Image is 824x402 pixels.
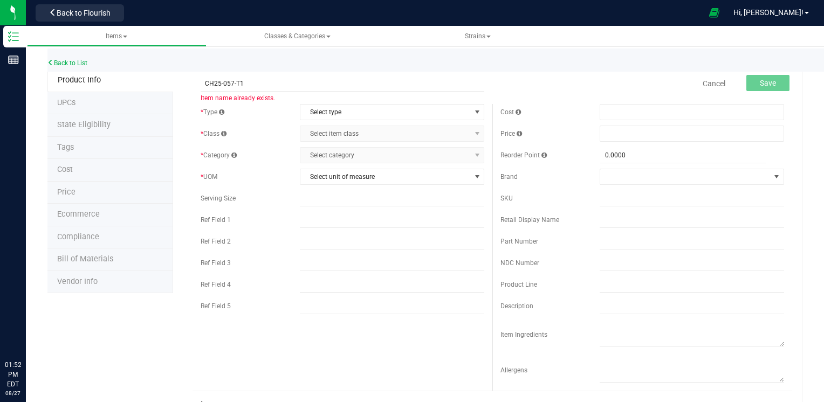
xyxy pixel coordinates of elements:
span: Cost [57,165,73,174]
span: Product Line [500,281,537,288]
iframe: Resource center [11,316,43,348]
span: Allergens [500,366,527,374]
span: Ref Field 4 [201,281,231,288]
span: Description [500,302,533,310]
span: Ref Field 2 [201,238,231,245]
span: Select type [300,105,470,120]
span: Reorder Point [500,151,547,159]
span: Tag [57,143,74,152]
span: Ref Field 3 [201,259,231,267]
span: Save [760,79,776,87]
span: Back to Flourish [57,9,111,17]
p: 08/27 [5,389,21,397]
span: Open Ecommerce Menu [702,2,726,23]
span: Classes & Categories [264,32,331,40]
span: Ecommerce [57,210,100,219]
span: NDC Number [500,259,539,267]
span: Strains [465,32,491,40]
span: Hi, [PERSON_NAME]! [733,8,804,17]
a: Cancel [703,78,725,89]
span: select [470,105,484,120]
span: Item name already exists. [201,94,275,102]
span: Serving Size [201,195,236,202]
span: Bill of Materials [57,254,113,264]
input: Item name [201,75,484,92]
span: Ref Field 1 [201,216,231,224]
input: 0.0000 [600,148,766,163]
p: 01:52 PM EDT [5,360,21,389]
inline-svg: Reports [8,54,19,65]
iframe: Resource center unread badge [32,314,45,327]
span: Retail Display Name [500,216,559,224]
span: Ref Field 5 [201,302,231,310]
span: Items [106,32,127,40]
span: Price [500,130,522,137]
span: Tag [57,98,75,107]
span: SKU [500,195,513,202]
span: Cost [500,108,521,116]
a: Back to List [47,59,87,67]
inline-svg: Inventory [8,31,19,42]
span: Category [201,151,237,159]
span: Type [201,108,224,116]
span: Brand [500,173,518,181]
span: Item Ingredients [500,331,547,338]
span: Tag [57,120,111,129]
span: Vendor Info [57,277,98,286]
span: select [470,169,484,184]
span: Product Info [58,75,101,85]
span: Select unit of measure [300,169,470,184]
button: Back to Flourish [36,4,124,22]
span: Compliance [57,232,99,241]
span: Part Number [500,238,538,245]
button: Save [746,75,789,91]
span: Price [57,188,75,197]
span: UOM [201,173,217,181]
span: Class [201,130,226,137]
